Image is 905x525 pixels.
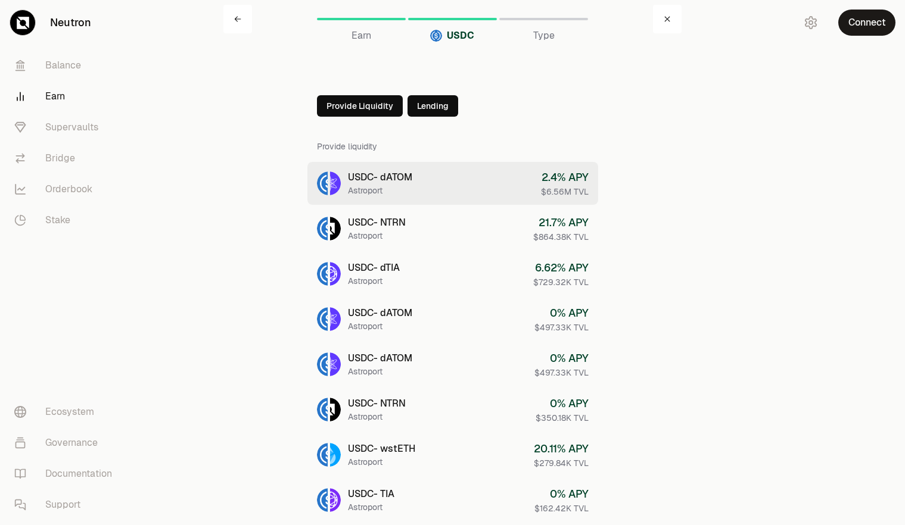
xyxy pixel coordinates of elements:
img: USDC [317,171,328,195]
div: USDC - dATOM [348,306,412,320]
a: Earn [317,5,406,33]
img: TIA [330,488,341,512]
div: $497.33K TVL [534,367,589,379]
div: Astroport [348,456,415,468]
div: Astroport [348,275,400,287]
a: USDCNTRNUSDC- NTRNAstroport0% APY$350.18K TVL [307,388,598,431]
div: $350.18K TVL [536,412,589,424]
a: USDCdATOMUSDC- dATOMAstroport0% APY$497.33K TVL [307,298,598,340]
div: 0 % APY [534,486,589,502]
button: Connect [838,10,895,36]
div: $162.42K TVL [534,502,589,514]
a: Support [5,489,129,520]
div: 0 % APY [536,395,589,412]
a: Documentation [5,458,129,489]
div: $497.33K TVL [534,321,589,333]
a: USDCdATOMUSDC- dATOMAstroport0% APY$497.33K TVL [307,343,598,386]
a: Supervaults [5,112,129,143]
div: Astroport [348,501,394,513]
img: wstETH [330,443,341,467]
div: $729.32K TVL [533,276,589,288]
div: USDC - TIA [348,487,394,501]
div: Astroport [348,230,406,242]
span: Type [533,29,555,43]
span: Earn [352,29,371,43]
img: dATOM [330,171,341,195]
div: USDC - NTRN [348,396,406,411]
a: Ecosystem [5,396,129,427]
div: 0 % APY [534,305,589,321]
a: USDCdTIAUSDC- dTIAAstroport6.62% APY$729.32K TVL [307,252,598,295]
a: USDCUSDC [408,5,497,33]
img: USDC [317,398,328,421]
div: Provide liquidity [317,131,589,162]
span: USDC [447,29,474,43]
button: Provide Liquidity [317,95,403,117]
a: Balance [5,50,129,81]
div: $864.38K TVL [533,231,589,243]
div: Astroport [348,411,406,423]
a: USDCNTRNUSDC- NTRNAstroport21.7% APY$864.38K TVL [307,207,598,250]
a: USDCdATOMUSDC- dATOMAstroport2.4% APY$6.56M TVL [307,162,598,205]
div: USDC - dATOM [348,170,412,185]
div: 6.62 % APY [533,260,589,276]
a: Earn [5,81,129,112]
img: NTRN [330,217,341,240]
a: Orderbook [5,174,129,205]
a: Stake [5,205,129,236]
div: 21.7 % APY [533,214,589,231]
img: dATOM [330,307,341,331]
img: USDC [317,352,328,376]
div: USDC - dTIA [348,261,400,275]
div: Astroport [348,365,412,377]
button: Lending [408,95,458,117]
img: USDC [317,262,328,286]
div: USDC - NTRN [348,215,406,230]
img: dTIA [330,262,341,286]
a: USDCwstETHUSDC- wstETHAstroport20.11% APY$279.84K TVL [307,433,598,476]
div: Astroport [348,320,412,332]
div: $279.84K TVL [534,457,589,469]
img: USDC [317,443,328,467]
div: 20.11 % APY [534,440,589,457]
div: 0 % APY [534,350,589,367]
div: USDC - wstETH [348,442,415,456]
a: Governance [5,427,129,458]
div: $6.56M TVL [541,186,589,198]
img: USDC [430,30,442,42]
img: dATOM [330,352,341,376]
div: USDC - dATOM [348,351,412,365]
img: USDC [317,217,328,240]
img: NTRN [330,398,341,421]
img: USDC [317,307,328,331]
a: USDCTIAUSDC- TIAAstroport0% APY$162.42K TVL [307,479,598,521]
img: USDC [317,488,328,512]
div: 2.4 % APY [541,169,589,186]
a: Bridge [5,143,129,174]
div: Astroport [348,185,412,196]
